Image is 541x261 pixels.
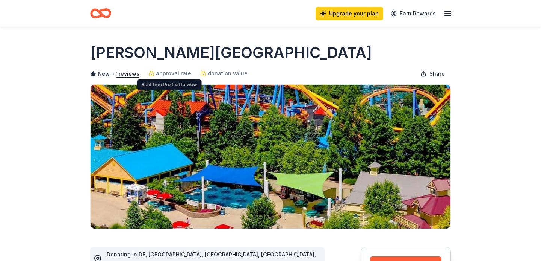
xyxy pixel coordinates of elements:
img: Image for Dorney Park & Wildwater Kingdom [91,85,450,229]
span: Share [429,69,445,78]
h1: [PERSON_NAME][GEOGRAPHIC_DATA] [90,42,372,63]
a: approval rate [148,69,191,78]
a: Upgrade your plan [316,7,383,20]
a: Earn Rewards [386,7,440,20]
span: • [112,71,115,77]
a: donation value [200,69,248,78]
div: Start free Pro trial to view [137,79,202,90]
a: Home [90,5,111,22]
span: approval rate [156,69,191,78]
button: Share [414,66,451,81]
button: 1reviews [116,69,139,78]
span: donation value [208,69,248,78]
span: New [98,69,110,78]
